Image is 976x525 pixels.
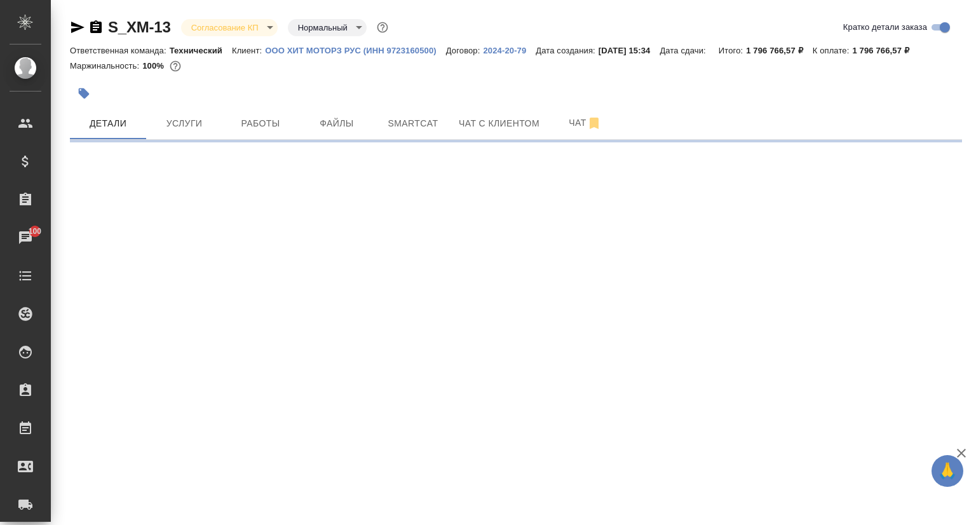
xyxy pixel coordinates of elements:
p: Дата сдачи: [660,46,708,55]
p: 1 796 766,57 ₽ [852,46,918,55]
button: 0.00 RUB; [167,58,184,74]
span: Кратко детали заказа [843,21,927,34]
span: 🙏 [937,458,958,484]
a: 2024-20-79 [483,44,536,55]
span: Чат с клиентом [459,116,539,132]
a: S_XM-13 [108,18,171,36]
p: Технический [170,46,232,55]
span: Файлы [306,116,367,132]
button: Нормальный [294,22,351,33]
span: Детали [78,116,139,132]
button: Добавить тэг [70,79,98,107]
p: Маржинальность: [70,61,142,71]
p: Дата создания: [536,46,598,55]
p: [DATE] 15:34 [599,46,660,55]
p: 100% [142,61,167,71]
a: 100 [3,222,48,254]
button: Скопировать ссылку [88,20,104,35]
div: Согласование КП [181,19,278,36]
p: К оплате: [813,46,853,55]
span: Услуги [154,116,215,132]
span: Работы [230,116,291,132]
button: 🙏 [932,455,963,487]
div: Согласование КП [288,19,367,36]
span: 100 [21,225,50,238]
span: Smartcat [383,116,444,132]
p: 1 796 766,57 ₽ [746,46,812,55]
p: 2024-20-79 [483,46,536,55]
svg: Отписаться [586,116,602,131]
p: Ответственная команда: [70,46,170,55]
button: Согласование КП [187,22,262,33]
button: Скопировать ссылку для ЯМессенджера [70,20,85,35]
p: Договор: [446,46,484,55]
p: ООО ХИТ МОТОРЗ РУС (ИНН 9723160500) [265,46,446,55]
span: Чат [555,115,616,131]
p: Итого: [719,46,746,55]
a: ООО ХИТ МОТОРЗ РУС (ИНН 9723160500) [265,44,446,55]
button: Доп статусы указывают на важность/срочность заказа [374,19,391,36]
p: Клиент: [232,46,265,55]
